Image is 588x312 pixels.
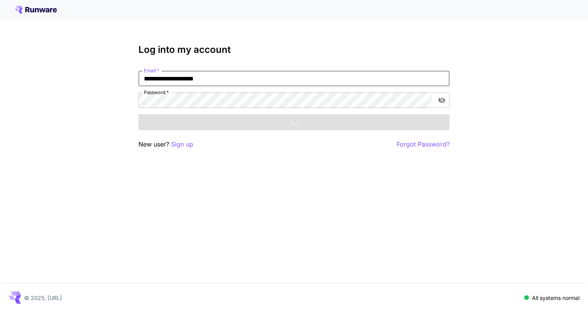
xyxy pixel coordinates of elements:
[532,294,579,302] p: All systems normal
[24,294,62,302] p: © 2025, [URL]
[144,89,169,96] label: Password
[138,139,193,149] p: New user?
[397,139,450,149] button: Forgot Password?
[144,67,159,74] label: Email
[435,93,449,107] button: toggle password visibility
[171,139,193,149] button: Sign up
[138,44,450,55] h3: Log into my account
